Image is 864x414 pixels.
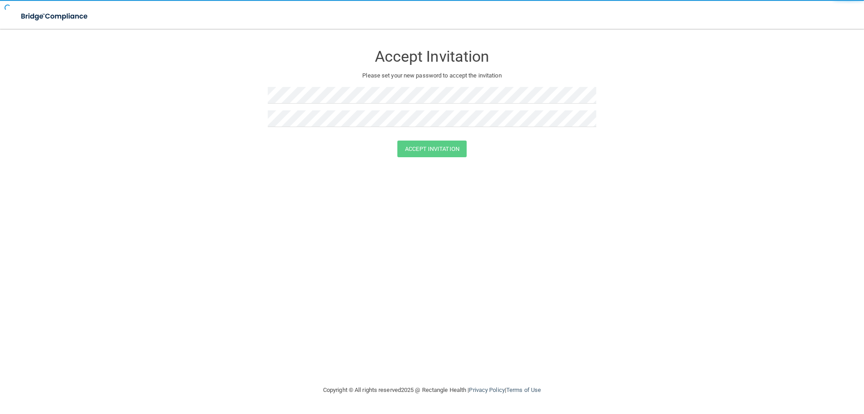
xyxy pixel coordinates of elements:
a: Privacy Policy [469,387,504,393]
a: Terms of Use [506,387,541,393]
img: bridge_compliance_login_screen.278c3ca4.svg [13,7,96,26]
div: Copyright © All rights reserved 2025 @ Rectangle Health | | [268,376,596,405]
h3: Accept Invitation [268,48,596,65]
p: Please set your new password to accept the invitation [274,70,589,81]
button: Accept Invitation [397,141,467,157]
